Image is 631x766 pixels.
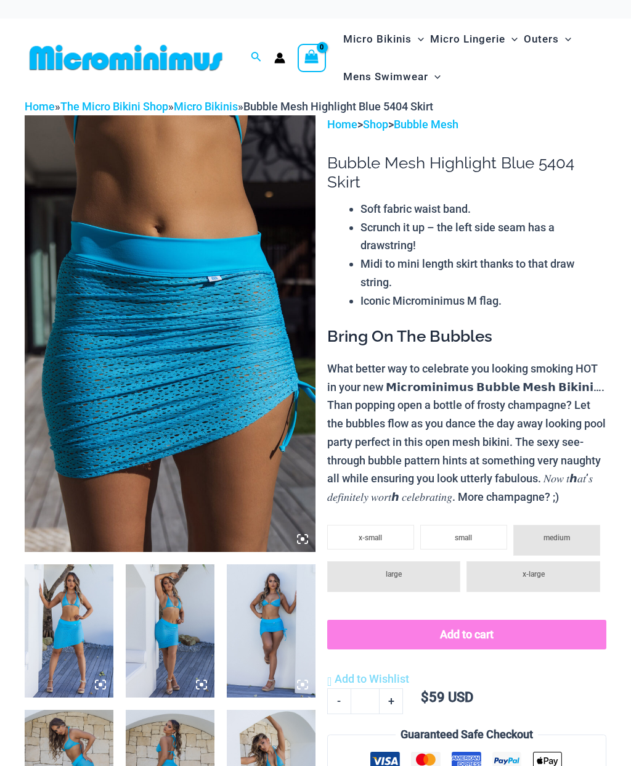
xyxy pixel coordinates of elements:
span: Menu Toggle [559,23,571,55]
span: $ [421,690,429,705]
img: Bubble Mesh Highlight Blue 309 Tri Top 5404 Skirt [126,564,214,698]
nav: Site Navigation [338,19,606,97]
span: Menu Toggle [428,61,441,93]
span: Menu Toggle [412,23,424,55]
li: Iconic Microminimus M flag. [360,292,606,310]
span: Outers [524,23,559,55]
span: medium [543,533,570,542]
li: Midi to mini length skirt thanks to that draw string. [360,255,606,291]
h3: Bring On The Bubbles [327,326,606,347]
img: Bubble Mesh Highlight Blue 323 Underwire Top 5404 Skirt [227,564,315,698]
a: Micro BikinisMenu ToggleMenu Toggle [340,20,427,58]
li: Scrunch it up – the left side seam has a drawstring! [360,218,606,255]
a: Home [25,100,55,113]
li: x-large [466,561,600,592]
span: small [455,533,472,542]
input: Product quantity [351,688,380,714]
a: Account icon link [274,52,285,64]
span: Menu Toggle [505,23,518,55]
li: large [327,561,461,592]
button: Add to cart [327,620,606,649]
span: Bubble Mesh Highlight Blue 5404 Skirt [243,100,433,113]
a: Micro Bikinis [174,100,238,113]
li: small [420,525,507,550]
a: Shop [363,118,388,131]
span: x-large [523,570,545,579]
span: large [386,570,402,579]
img: Bubble Mesh Highlight Blue 5404 Skirt [25,115,315,552]
a: View Shopping Cart, empty [298,44,326,72]
h1: Bubble Mesh Highlight Blue 5404 Skirt [327,154,606,192]
li: x-small [327,525,414,550]
p: > > [327,115,606,134]
bdi: 59 USD [421,690,473,705]
p: What better way to celebrate you looking smoking HOT in your new 𝗠𝗶𝗰𝗿𝗼𝗺𝗶𝗻𝗶𝗺𝘂𝘀 𝗕𝘂𝗯𝗯𝗹𝗲 𝗠𝗲𝘀𝗵 𝗕𝗶𝗸𝗶𝗻𝗶…... [327,360,606,506]
img: MM SHOP LOGO FLAT [25,44,227,72]
a: Bubble Mesh [394,118,458,131]
span: x-small [359,533,382,542]
a: Add to Wishlist [327,670,409,688]
a: Search icon link [251,50,262,65]
a: Micro LingerieMenu ToggleMenu Toggle [427,20,521,58]
a: OutersMenu ToggleMenu Toggle [521,20,574,58]
a: Mens SwimwearMenu ToggleMenu Toggle [340,58,444,96]
span: » » » [25,100,433,113]
a: + [380,688,403,714]
a: The Micro Bikini Shop [60,100,168,113]
a: Home [327,118,357,131]
span: Micro Lingerie [430,23,505,55]
span: Add to Wishlist [335,672,409,685]
img: Bubble Mesh Highlight Blue 309 Tri Top 5404 Skirt [25,564,113,698]
span: Mens Swimwear [343,61,428,93]
li: Soft fabric waist band. [360,200,606,218]
legend: Guaranteed Safe Checkout [396,725,538,744]
span: Micro Bikinis [343,23,412,55]
li: medium [513,525,600,556]
a: - [327,688,351,714]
